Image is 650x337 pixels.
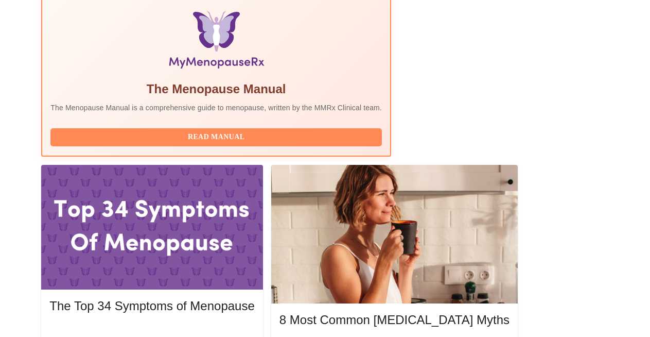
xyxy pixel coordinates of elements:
[50,128,382,146] button: Read Manual
[61,131,372,144] span: Read Manual
[279,312,510,328] h5: 8 Most Common [MEDICAL_DATA] Myths
[49,298,254,314] h5: The Top 34 Symptoms of Menopause
[50,103,382,113] p: The Menopause Manual is a comprehensive guide to menopause, written by the MMRx Clinical team.
[50,81,382,97] h5: The Menopause Manual
[50,132,384,141] a: Read Manual
[49,327,257,336] a: Read More
[103,11,329,73] img: Menopause Manual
